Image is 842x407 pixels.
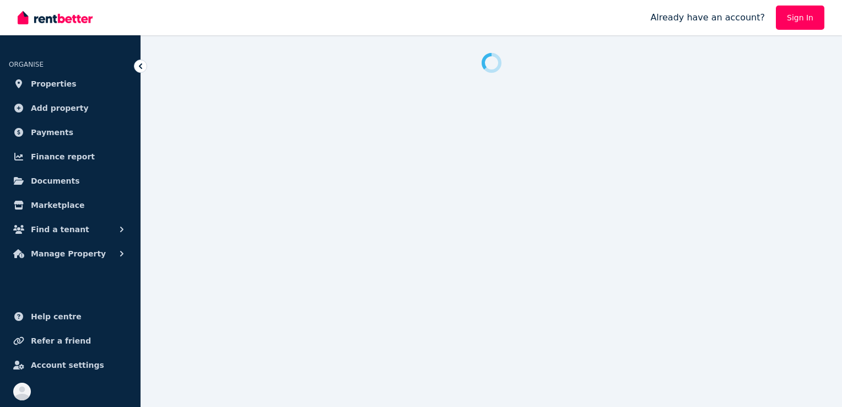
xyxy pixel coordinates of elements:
a: Sign In [776,6,824,30]
span: ORGANISE [9,61,44,68]
span: Payments [31,126,73,139]
span: Finance report [31,150,95,163]
a: Add property [9,97,132,119]
span: Manage Property [31,247,106,260]
button: Find a tenant [9,218,132,240]
span: Properties [31,77,77,90]
a: Properties [9,73,132,95]
a: Payments [9,121,132,143]
span: Documents [31,174,80,188]
a: Marketplace [9,194,132,216]
a: Finance report [9,146,132,168]
a: Account settings [9,354,132,376]
span: Already have an account? [650,11,765,24]
button: Manage Property [9,243,132,265]
span: Find a tenant [31,223,89,236]
span: Account settings [31,358,104,372]
img: RentBetter [18,9,93,26]
span: Help centre [31,310,82,323]
span: Add property [31,101,89,115]
span: Marketplace [31,199,84,212]
a: Refer a friend [9,330,132,352]
a: Help centre [9,306,132,328]
span: Refer a friend [31,334,91,347]
a: Documents [9,170,132,192]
